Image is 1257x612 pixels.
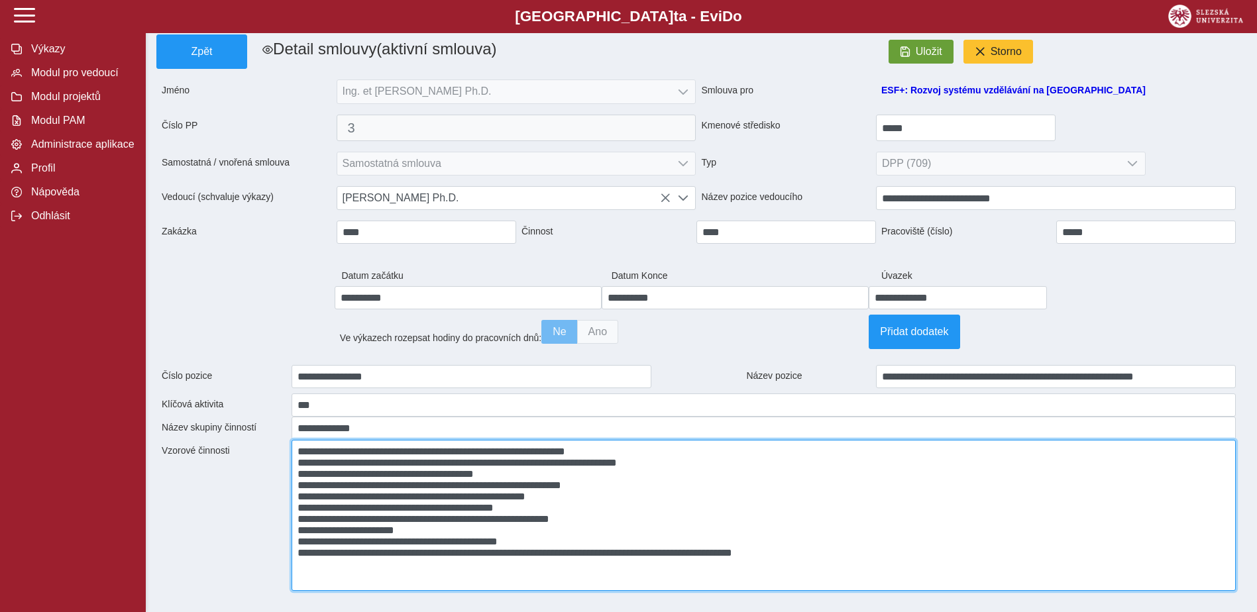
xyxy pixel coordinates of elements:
[876,265,966,286] span: Úvazek
[156,221,337,244] span: Zakázka
[156,79,337,104] span: Jméno
[27,43,135,55] span: Výkazy
[156,152,337,176] span: Samostatná / vnořená smlouva
[696,115,876,141] span: Kmenové středisko
[963,40,1033,64] button: Storno
[156,34,247,69] button: Zpět
[673,8,678,25] span: t
[881,85,1146,95] a: ESF+: Rozvoj systému vzdělávání na [GEOGRAPHIC_DATA]
[156,365,292,388] span: Číslo pozice
[336,265,606,286] span: Datum začátku
[722,8,733,25] span: D
[376,40,496,58] span: (aktivní smlouva)
[27,210,135,222] span: Odhlásit
[889,40,954,64] button: Uložit
[156,115,337,141] span: Číslo PP
[876,221,1056,244] span: Pracoviště (číslo)
[40,8,1217,25] b: [GEOGRAPHIC_DATA] a - Evi
[991,46,1022,58] span: Storno
[337,187,671,209] span: [PERSON_NAME] Ph.D.
[696,79,876,104] span: Smlouva pro
[27,186,135,198] span: Nápověda
[27,67,135,79] span: Modul pro vedoucí
[156,393,292,417] span: Klíčová aktivita
[27,115,135,127] span: Modul PAM
[27,138,135,150] span: Administrace aplikace
[162,46,241,58] span: Zpět
[516,221,696,244] span: Činnost
[696,186,876,210] span: Název pozice vedoucího
[733,8,742,25] span: o
[348,121,685,136] span: 3
[156,186,337,210] span: Vedoucí (schvaluje výkazy)
[337,115,696,141] button: 3
[247,34,792,69] h1: Detail smlouvy
[156,417,292,440] span: Název skupiny činností
[1168,5,1243,28] img: logo_web_su.png
[27,91,135,103] span: Modul projektů
[606,265,876,286] span: Datum Konce
[880,326,948,338] span: Přidat dodatek
[916,46,942,58] span: Uložit
[696,152,876,176] span: Typ
[156,440,292,591] div: Vzorové činnosti
[27,162,135,174] span: Profil
[335,315,869,349] div: Ve výkazech rozepsat hodiny do pracovních dnů:
[741,365,876,388] span: Název pozice
[869,315,959,349] button: Přidat dodatek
